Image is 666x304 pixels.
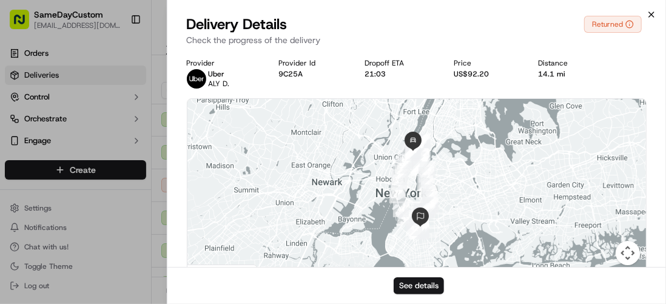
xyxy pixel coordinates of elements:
div: 3 [412,135,428,150]
div: US$92.20 [454,69,519,79]
div: 4 [411,138,426,154]
div: 43 [397,210,413,226]
span: Delivery Details [187,15,288,34]
div: 38 [414,224,429,240]
div: 21 [422,189,437,204]
div: Start new chat [55,116,199,128]
div: 16 [420,161,436,177]
div: Past conversations [12,158,81,167]
div: 48 [392,169,408,185]
button: 9C25A [279,69,303,79]
div: Distance [538,58,597,68]
img: SameDayCustom [12,177,32,196]
div: 42 [406,220,422,236]
div: 28 [415,203,431,219]
div: Provider [187,58,260,68]
button: Returned [584,16,642,33]
a: Open this area in Google Maps (opens a new window) [190,264,230,280]
button: See all [188,155,221,170]
button: Map camera controls [616,241,640,265]
span: Pylon [121,214,147,223]
div: 12 [415,152,431,167]
div: 41 [409,224,425,240]
div: 24 [423,198,439,214]
div: 26 [420,203,436,218]
p: Welcome 👋 [12,49,221,68]
div: 47 [391,174,407,190]
div: We're available if you need us! [55,128,167,138]
p: Uber [209,69,230,79]
div: 21:03 [365,69,434,79]
div: 51 [397,154,413,169]
div: 19 [419,178,435,194]
div: Provider Id [279,58,346,68]
p: Check the progress of the delivery [187,34,647,46]
div: 18 [417,175,433,191]
img: Google [190,264,230,280]
span: SameDayCustom [38,188,101,198]
div: 14.1 mi [538,69,597,79]
img: Nash [12,12,36,36]
div: 39 [413,222,429,238]
span: ALY D. [209,79,230,89]
div: 44 [393,201,409,217]
div: Price [454,58,519,68]
button: Start new chat [206,120,221,134]
div: 1 [415,134,431,150]
img: 1738778727109-b901c2ba-d612-49f7-a14d-d897ce62d23f [25,116,47,138]
span: [DATE] [110,188,135,198]
div: 52 [402,145,417,161]
div: 15 [411,160,427,176]
div: 46 [391,183,406,198]
div: 10 [412,148,428,164]
div: 23 [423,197,439,212]
img: uber-new-logo.jpeg [187,69,206,89]
input: Got a question? Start typing here... [32,78,218,91]
div: 22 [422,191,438,207]
div: 25 [420,200,436,215]
div: 5 [408,143,424,158]
div: 13 [412,156,428,172]
div: 11 [414,149,429,164]
div: 17 [419,167,434,183]
div: Location Not Live [187,265,257,280]
div: Dropoff ETA [365,58,434,68]
button: See details [394,277,444,294]
div: 50 [395,158,411,174]
span: • [103,188,107,198]
div: 2 [414,133,430,149]
img: 1736555255976-a54dd68f-1ca7-489b-9aae-adbdc363a1c4 [12,116,34,138]
div: 14 [412,157,428,173]
div: 20 [422,184,437,200]
div: 27 [417,203,432,219]
a: Powered byPylon [86,214,147,223]
div: 49 [392,165,408,181]
div: 29 [412,206,428,221]
div: 45 [389,187,405,203]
